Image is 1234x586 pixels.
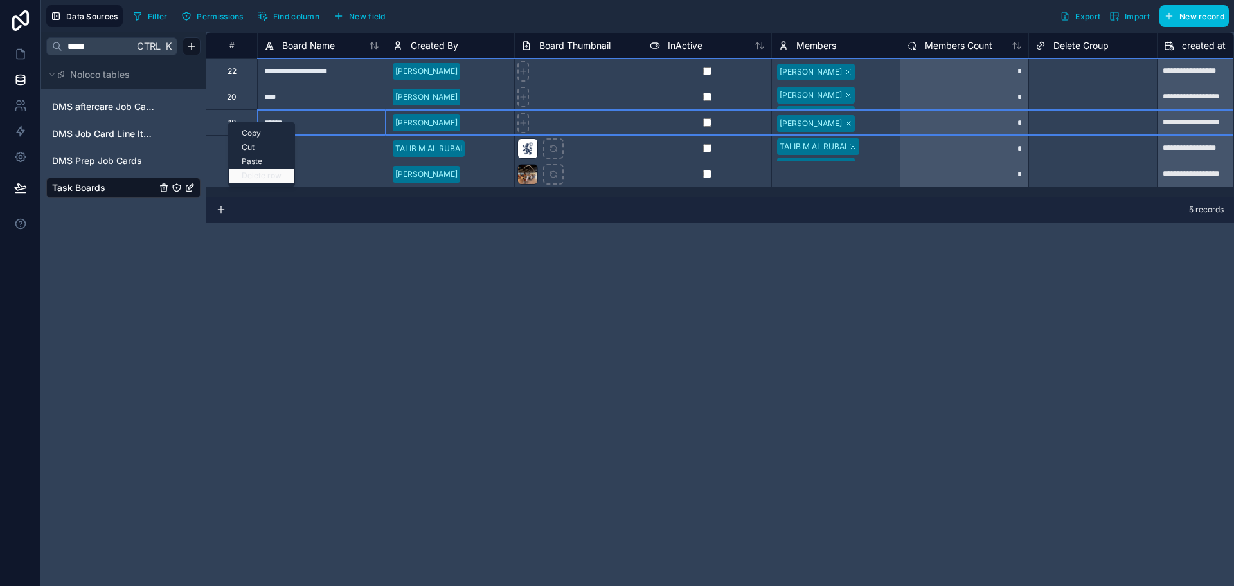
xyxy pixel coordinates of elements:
span: New record [1179,12,1224,21]
div: Task Boards [46,178,201,198]
span: Permissions [197,12,243,21]
div: DMS Prep Job Cards [46,151,201,171]
span: Noloco tables [70,68,130,81]
span: Import [1125,12,1150,21]
a: New record [1154,5,1229,27]
a: DMS Job Card Line Items [52,127,156,140]
div: DMS Job Card Line Items [46,124,201,144]
button: Find column [253,6,324,26]
button: Noloco tables [46,66,193,84]
button: Import [1105,5,1154,27]
div: [PERSON_NAME] [780,89,842,101]
span: Members [796,39,836,52]
div: Copy [229,126,294,140]
div: TALIB M AL RUBAI [395,143,462,154]
button: Permissions [177,6,247,26]
span: Delete Group [1053,39,1109,52]
span: Members Count [925,39,992,52]
div: Delete row [229,169,294,183]
span: Export [1075,12,1100,21]
span: Board Thumbnail [539,39,611,52]
button: New record [1159,5,1229,27]
span: DMS Prep Job Cards [52,154,142,167]
span: InActive [668,39,702,52]
div: 20 [227,92,237,102]
span: Created By [411,39,458,52]
a: DMS aftercare Job Cards [52,100,156,113]
div: Paste [229,154,294,169]
div: Cut [229,140,294,154]
div: DMS aftercare Job Cards [46,96,201,117]
div: 14 [228,143,236,154]
span: 5 records [1189,205,1224,215]
div: [PERSON_NAME] [780,109,842,120]
button: Data Sources [46,5,123,27]
span: Board Name [282,39,335,52]
div: [PERSON_NAME] [780,66,842,78]
div: 18 [228,118,236,128]
button: New field [329,6,390,26]
button: Filter [128,6,172,26]
div: [PERSON_NAME] [395,91,458,103]
div: [PERSON_NAME] [395,66,458,77]
span: Find column [273,12,319,21]
a: DMS Prep Job Cards [52,154,156,167]
span: Task Boards [52,181,105,194]
div: TALIB M AL RUBAI [780,141,846,152]
span: Data Sources [66,12,118,21]
div: [PERSON_NAME] [780,160,842,172]
div: 22 [228,66,237,77]
span: K [164,42,173,51]
span: Ctrl [136,38,162,54]
div: [PERSON_NAME] [395,169,458,180]
a: Permissions [177,6,253,26]
span: Filter [148,12,168,21]
span: New field [349,12,386,21]
a: Task Boards [52,181,156,194]
div: [PERSON_NAME] [780,118,842,129]
span: created at [1182,39,1226,52]
div: [PERSON_NAME] [395,117,458,129]
div: # [216,41,247,50]
button: Export [1055,5,1105,27]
